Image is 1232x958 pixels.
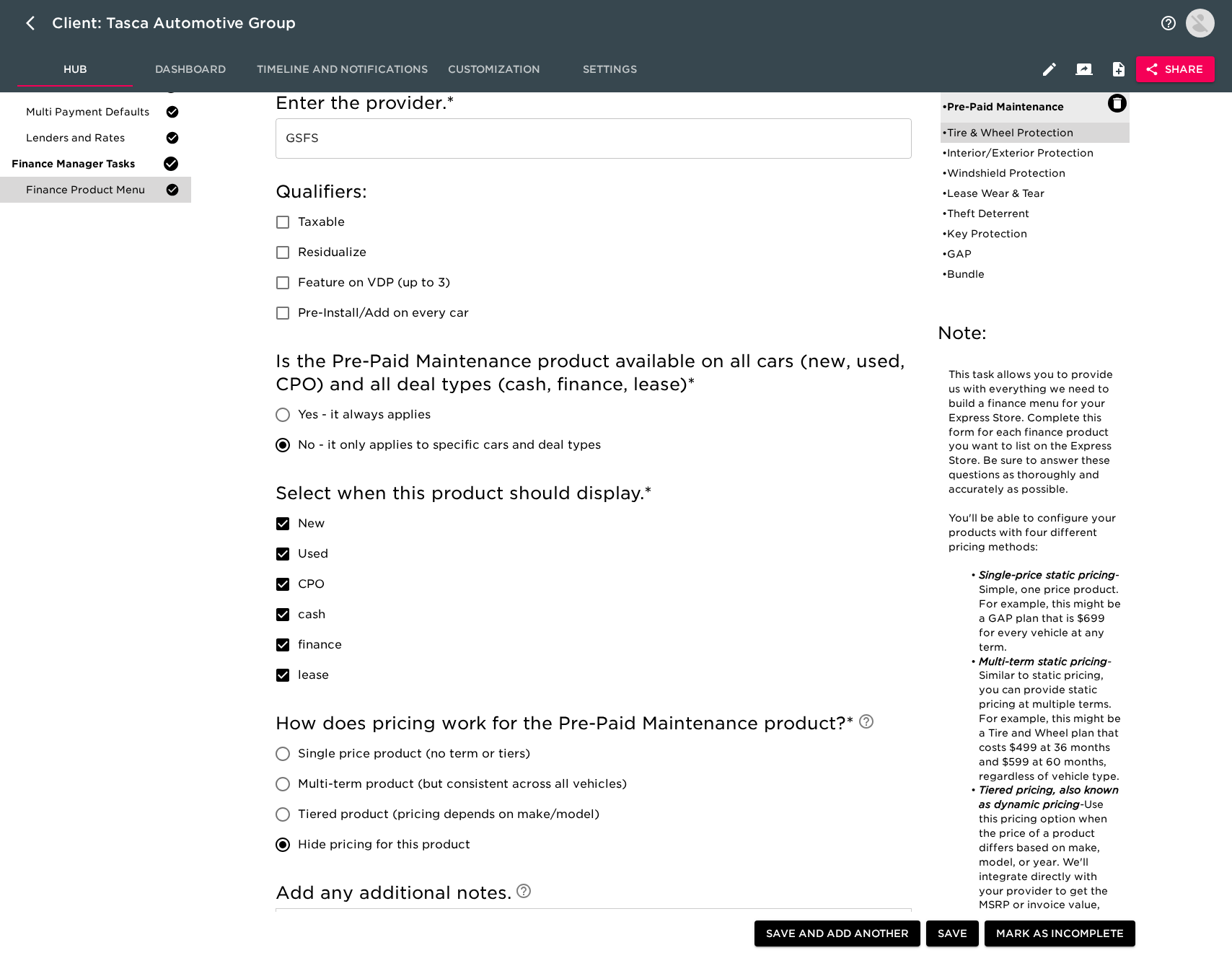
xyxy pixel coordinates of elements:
[1151,6,1186,40] button: notifications
[1067,52,1101,87] button: Client View
[1032,52,1067,87] button: Edit Hub
[942,145,1108,159] div: • Interior/Exterior Protection
[941,224,1130,244] div: •Key Protection
[1080,799,1084,810] em: -
[257,61,428,79] span: Timeline and Notifications
[26,105,165,119] span: Multi Payment Defaults
[941,90,1130,122] div: •Pre-Paid Maintenance
[298,806,599,823] span: Tiered product (pricing depends on make/model)
[964,654,1122,783] li: Similar to static pricing, you can provide static pricing at multiple terms. For example, this mi...
[926,920,979,947] button: Save
[979,569,1115,581] em: Single-price static pricing
[1186,9,1215,38] img: Profile
[298,667,329,684] span: lease
[1101,52,1136,87] button: Internal Notes and Comments
[298,836,470,853] span: Hide pricing for this product
[298,244,366,261] span: Residualize
[298,436,601,454] span: No - it only applies to specific cars and deal types
[298,515,325,532] span: New
[298,214,345,231] span: Taxable
[298,576,325,593] span: CPO
[298,745,530,763] span: Single price product (no term or tiers)
[985,920,1135,947] button: Mark as Incomplete
[949,511,1122,554] p: You'll be able to configure your products with four different pricing methods:
[941,122,1130,142] div: •Tire & Wheel Protection
[276,350,912,396] h5: Is the Pre-Paid Maintenance product available on all cars (new, used, CPO) and all deal types (ca...
[276,92,912,115] h5: Enter the provider.
[276,180,912,203] h5: Qualifiers:
[1107,655,1112,667] em: -
[941,183,1130,203] div: •Lease Wear & Tear
[298,636,342,654] span: finance
[754,920,920,947] button: Save and Add Another
[942,206,1108,221] div: • Theft Deterrent
[276,482,912,505] h5: Select when this product should display.
[276,882,912,905] h5: Add any additional notes.
[979,784,1122,810] em: Tiered pricing, also known as dynamic pricing
[941,203,1130,224] div: •Theft Deterrent
[941,163,1130,183] div: •Windshield Protection
[298,775,627,793] span: Multi-term product (but consistent across all vehicles)
[942,166,1108,180] div: • Windshield Protection
[26,183,165,197] span: Finance Product Menu
[52,12,316,35] div: Client: Tasca Automotive Group
[996,925,1124,943] span: Mark as Incomplete
[979,655,1107,667] em: Multi-term static pricing
[941,264,1130,284] div: •Bundle
[938,322,1132,345] h5: Note:
[941,142,1130,162] div: •Interior/Exterior Protection
[12,157,162,171] span: Finance Manager Tasks
[26,61,124,79] span: Hub
[942,227,1108,241] div: • Key Protection
[942,99,1108,113] div: • Pre-Paid Maintenance
[949,368,1122,497] p: This task allows you to provide us with everything we need to build a finance menu for your Expre...
[942,247,1108,261] div: • GAP
[941,244,1130,264] div: •GAP
[298,606,325,623] span: cash
[942,125,1108,139] div: • Tire & Wheel Protection
[298,304,469,322] span: Pre-Install/Add on every car
[942,186,1108,201] div: • Lease Wear & Tear
[276,712,912,735] h5: How does pricing work for the Pre-Paid Maintenance product?
[560,61,659,79] span: Settings
[1108,93,1127,112] button: Delete: Pre-Paid Maintenance
[445,61,543,79] span: Customization
[964,568,1122,654] li: - Simple, one price product. For example, this might be a GAP plan that is $699 for every vehicle...
[942,267,1108,281] div: • Bundle
[1136,56,1215,83] button: Share
[276,118,912,159] input: Example: SafeGuard, EasyCare, JM&A
[26,131,165,145] span: Lenders and Rates
[1148,61,1203,79] span: Share
[938,925,967,943] span: Save
[141,61,239,79] span: Dashboard
[298,545,328,563] span: Used
[298,406,431,423] span: Yes - it always applies
[964,783,1122,941] li: Use this pricing option when the price of a product differs based on make, model, or year. We'll ...
[766,925,909,943] span: Save and Add Another
[298,274,450,291] span: Feature on VDP (up to 3)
